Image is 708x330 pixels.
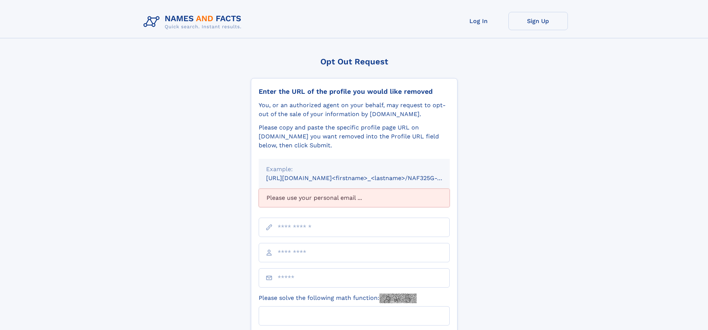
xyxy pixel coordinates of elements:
label: Please solve the following math function: [259,294,417,303]
div: Please copy and paste the specific profile page URL on [DOMAIN_NAME] you want removed into the Pr... [259,123,450,150]
a: Log In [449,12,508,30]
div: Please use your personal email ... [259,189,450,207]
div: Example: [266,165,442,174]
div: You, or an authorized agent on your behalf, may request to opt-out of the sale of your informatio... [259,101,450,119]
div: Opt Out Request [251,57,458,66]
div: Enter the URL of the profile you would like removed [259,87,450,96]
img: Logo Names and Facts [140,12,248,32]
a: Sign Up [508,12,568,30]
small: [URL][DOMAIN_NAME]<firstname>_<lastname>/NAF325G-xxxxxxxx [266,174,464,182]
